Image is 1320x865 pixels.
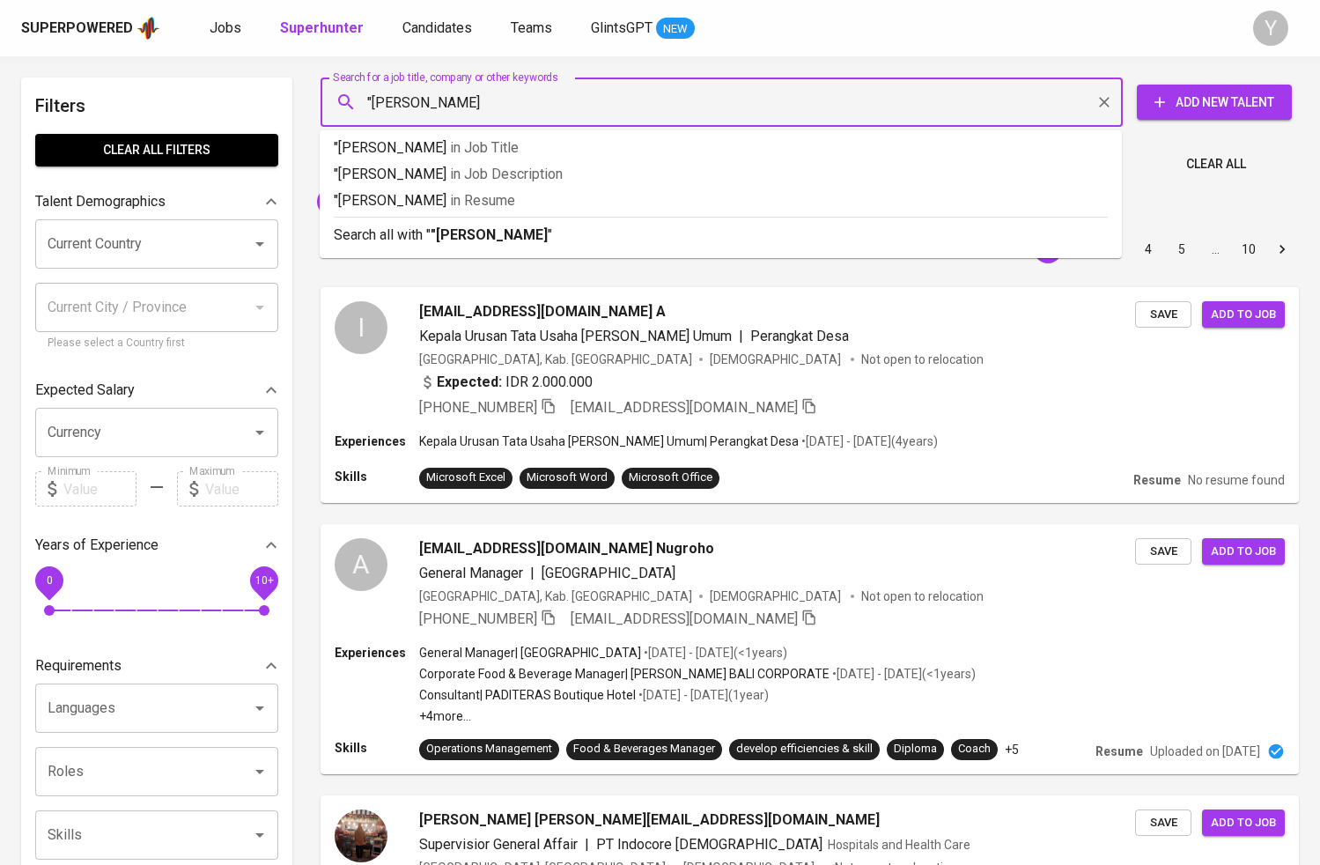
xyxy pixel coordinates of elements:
p: +4 more ... [419,707,976,725]
span: [DEMOGRAPHIC_DATA] [710,588,844,605]
p: Uploaded on [DATE] [1150,743,1260,760]
p: Not open to relocation [861,351,984,368]
p: Skills [335,468,419,485]
button: Open [247,823,272,847]
p: Experiences [335,432,419,450]
span: | [585,834,589,855]
span: [EMAIL_ADDRESS][DOMAIN_NAME] [571,399,798,416]
div: [GEOGRAPHIC_DATA], Kab. [GEOGRAPHIC_DATA] [419,588,692,605]
span: 10+ [254,574,273,587]
div: Y [1253,11,1288,46]
p: Years of Experience [35,535,159,556]
span: Save [1144,542,1183,562]
input: Value [205,471,278,506]
div: I [335,301,387,354]
button: Go to next page [1268,235,1296,263]
span: Perangkat Desa [750,328,849,344]
span: PT Indocore [DEMOGRAPHIC_DATA] [596,836,822,853]
span: [PHONE_NUMBER] [419,399,537,416]
a: Teams [511,18,556,40]
p: Expected Salary [35,380,135,401]
span: Candidates [402,19,472,36]
p: Not open to relocation [861,588,984,605]
p: Please select a Country first [48,335,266,352]
p: Corporate Food & Beverage Manager | [PERSON_NAME] BALI CORPORATE [419,665,830,683]
span: Kepala Urusan Tata Usaha [PERSON_NAME] Umum [419,328,732,344]
span: NEW [656,20,695,38]
a: A[EMAIL_ADDRESS][DOMAIN_NAME] NugrohoGeneral Manager|[GEOGRAPHIC_DATA][GEOGRAPHIC_DATA], Kab. [GE... [321,524,1299,774]
div: Microsoft Excel [426,469,505,486]
p: • [DATE] - [DATE] ( 1 year ) [636,686,769,704]
p: Resume [1133,471,1181,489]
p: Consultant | PADITERAS Boutique Hotel [419,686,636,704]
div: develop efficiencies & skill [736,741,873,758]
div: A [335,538,387,591]
p: Search all with " " [334,225,1108,246]
button: Save [1135,301,1191,329]
p: "[PERSON_NAME] [334,137,1108,159]
p: Resume [1095,743,1143,760]
button: Add to job [1202,301,1285,329]
button: Go to page 4 [1134,235,1162,263]
div: Requirements [35,648,278,684]
h6: Filters [35,92,278,120]
span: | [739,326,743,347]
span: [DEMOGRAPHIC_DATA] [710,351,844,368]
a: Superpoweredapp logo [21,15,160,41]
button: Go to page 5 [1168,235,1196,263]
span: GlintsGPT [591,19,653,36]
div: Microsoft Office [629,469,712,486]
span: Save [1144,305,1183,325]
div: "[EMAIL_ADDRESS][DOMAIN_NAME]" [317,188,549,216]
div: [GEOGRAPHIC_DATA], Kab. [GEOGRAPHIC_DATA] [419,351,692,368]
p: General Manager | [GEOGRAPHIC_DATA] [419,644,641,662]
button: Open [247,759,272,784]
p: "[PERSON_NAME] [334,164,1108,185]
img: app logo [136,15,160,41]
p: +5 [1005,741,1019,758]
div: Superpowered [21,18,133,39]
div: … [1201,240,1229,258]
b: Expected: [437,372,502,393]
p: Skills [335,739,419,757]
span: in Job Title [450,139,519,156]
span: [PERSON_NAME] [PERSON_NAME][EMAIL_ADDRESS][DOMAIN_NAME] [419,810,880,831]
span: Jobs [210,19,241,36]
p: Talent Demographics [35,191,166,212]
a: Jobs [210,18,245,40]
span: in Job Description [450,166,563,182]
span: Supervisior General Affair [419,836,578,853]
a: Candidates [402,18,476,40]
div: Coach [958,741,991,758]
input: Value [63,471,136,506]
span: Add New Talent [1151,92,1278,114]
span: General Manager [419,565,523,581]
button: Save [1135,538,1191,566]
button: Clear All [1179,148,1253,181]
p: • [DATE] - [DATE] ( <1 years ) [830,665,976,683]
button: Add to job [1202,538,1285,566]
div: Talent Demographics [35,184,278,219]
div: Operations Management [426,741,552,758]
p: Experiences [335,644,419,662]
p: No resume found [1188,471,1285,489]
p: • [DATE] - [DATE] ( <1 years ) [641,644,787,662]
div: Expected Salary [35,373,278,408]
span: Hospitals and Health Care [828,838,970,852]
span: [PHONE_NUMBER] [419,610,537,627]
a: GlintsGPT NEW [591,18,695,40]
div: Diploma [894,741,937,758]
button: Open [247,420,272,445]
span: Add to job [1211,305,1276,325]
button: Save [1135,810,1191,837]
button: Open [247,232,272,256]
div: Food & Beverages Manager [573,741,715,758]
span: Clear All [1186,153,1246,175]
button: Clear [1092,90,1117,115]
span: in Resume [450,192,515,209]
span: "[EMAIL_ADDRESS][DOMAIN_NAME]" [317,193,530,210]
span: Teams [511,19,552,36]
button: Add to job [1202,810,1285,837]
span: Add to job [1211,542,1276,562]
a: I[EMAIL_ADDRESS][DOMAIN_NAME] AKepala Urusan Tata Usaha [PERSON_NAME] Umum|Perangkat Desa[GEOGRAP... [321,287,1299,503]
